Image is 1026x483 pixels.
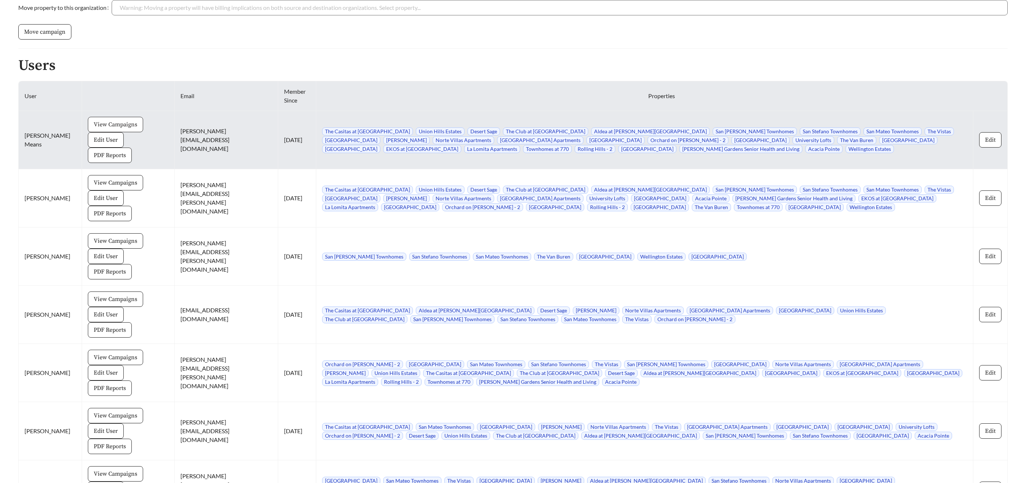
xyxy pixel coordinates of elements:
[523,145,572,153] span: Townhomes at 770
[467,127,500,135] span: Desert Sage
[624,360,708,368] span: San [PERSON_NAME] Townhomes
[322,432,403,440] span: Orchard on [PERSON_NAME] - 2
[631,194,689,203] span: [GEOGRAPHIC_DATA]
[94,135,118,144] span: Edit User
[322,127,413,135] span: The Casitas at [GEOGRAPHIC_DATA]
[278,344,316,402] td: [DATE]
[94,151,126,160] span: PDF Reports
[410,315,495,323] span: San [PERSON_NAME] Townhomes
[800,127,861,135] span: San Stefano Townhomes
[175,286,278,344] td: [EMAIL_ADDRESS][DOMAIN_NAME]
[433,136,494,144] span: Norte Villas Apartments
[837,360,923,368] span: [GEOGRAPHIC_DATA] Apartments
[88,423,124,439] button: Edit User
[88,307,124,322] button: Edit User
[316,81,1008,111] th: Properties
[94,427,118,435] span: Edit User
[605,369,638,377] span: Desert Sage
[94,411,137,420] span: View Campaigns
[847,203,895,211] span: Wellington Estates
[622,306,684,315] span: Norte Villas Apartments
[88,120,143,127] a: View Campaigns
[94,120,137,129] span: View Campaigns
[19,169,82,227] td: [PERSON_NAME]
[88,470,143,477] a: View Campaigns
[631,203,689,211] span: [GEOGRAPHIC_DATA]
[835,423,893,431] span: [GEOGRAPHIC_DATA]
[88,408,143,423] button: View Campaigns
[322,145,380,153] span: [GEOGRAPHIC_DATA]
[497,136,583,144] span: [GEOGRAPHIC_DATA] Apartments
[925,186,954,194] span: The Vistas
[586,136,645,144] span: [GEOGRAPHIC_DATA]
[423,369,514,377] span: The Casitas at [GEOGRAPHIC_DATA]
[618,145,676,153] span: [GEOGRAPHIC_DATA]
[591,186,710,194] span: Aldea at [PERSON_NAME][GEOGRAPHIC_DATA]
[979,249,1001,264] button: Edit
[383,145,461,153] span: EKOS at [GEOGRAPHIC_DATA]
[602,378,639,386] span: Acacia Pointe
[88,249,124,264] button: Edit User
[648,136,728,144] span: Orchard on [PERSON_NAME] - 2
[473,253,531,261] span: San Mateo Townhomes
[985,252,996,261] span: Edit
[503,186,588,194] span: The Club at [GEOGRAPHIC_DATA]
[88,291,143,307] button: View Campaigns
[19,344,82,402] td: [PERSON_NAME]
[497,194,583,203] span: [GEOGRAPHIC_DATA] Apartments
[94,469,137,478] span: View Campaigns
[372,369,420,377] span: Union Hills Estates
[792,136,834,144] span: University Lofts
[684,423,771,431] span: [GEOGRAPHIC_DATA] Apartments
[88,350,143,365] button: View Campaigns
[654,315,735,323] span: Orchard on [PERSON_NAME] - 2
[734,203,783,211] span: Townhomes at 770
[713,127,797,135] span: San [PERSON_NAME] Townhomes
[800,186,861,194] span: San Stefano Townhomes
[322,186,413,194] span: The Casitas at [GEOGRAPHIC_DATA]
[278,169,316,227] td: [DATE]
[88,179,143,186] a: View Campaigns
[652,423,681,431] span: The Vistas
[175,227,278,286] td: [PERSON_NAME][EMAIL_ADDRESS][PERSON_NAME][DOMAIN_NAME]
[837,306,886,315] span: Union Hills Estates
[278,227,316,286] td: [DATE]
[88,365,124,380] button: Edit User
[409,253,470,261] span: San Stefano Townhomes
[94,194,118,203] span: Edit User
[772,360,834,368] span: Norte Villas Apartments
[985,135,996,144] span: Edit
[88,206,132,221] button: PDF Reports
[537,306,570,315] span: Desert Sage
[692,194,730,203] span: Acacia Pointe
[854,432,912,440] span: [GEOGRAPHIC_DATA]
[88,136,124,143] a: Edit User
[985,427,996,435] span: Edit
[581,432,700,440] span: Aldea at [PERSON_NAME][GEOGRAPHIC_DATA]
[88,427,124,434] a: Edit User
[587,203,628,211] span: Rolling Hills - 2
[837,136,876,144] span: The Van Buren
[979,423,1001,439] button: Edit
[322,136,380,144] span: [GEOGRAPHIC_DATA]
[637,253,686,261] span: Wellington Estates
[863,186,922,194] span: San Mateo Townhomes
[94,384,126,393] span: PDF Reports
[896,423,937,431] span: University Lofts
[538,423,585,431] span: [PERSON_NAME]
[915,432,952,440] span: Acacia Pointe
[88,233,143,249] button: View Campaigns
[88,412,143,419] a: View Campaigns
[416,306,534,315] span: Aldea at [PERSON_NAME][GEOGRAPHIC_DATA]
[175,344,278,402] td: [PERSON_NAME][EMAIL_ADDRESS][PERSON_NAME][DOMAIN_NAME]
[528,360,589,368] span: San Stefano Townhomes
[805,145,843,153] span: Acacia Pointe
[24,27,66,36] span: Move campaign
[846,145,894,153] span: Wellington Estates
[979,307,1001,322] button: Edit
[94,353,137,362] span: View Campaigns
[19,227,82,286] td: [PERSON_NAME]
[322,203,378,211] span: La Lomita Apartments
[641,369,759,377] span: Aldea at [PERSON_NAME][GEOGRAPHIC_DATA]
[175,169,278,227] td: [PERSON_NAME][EMAIL_ADDRESS][PERSON_NAME][DOMAIN_NAME]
